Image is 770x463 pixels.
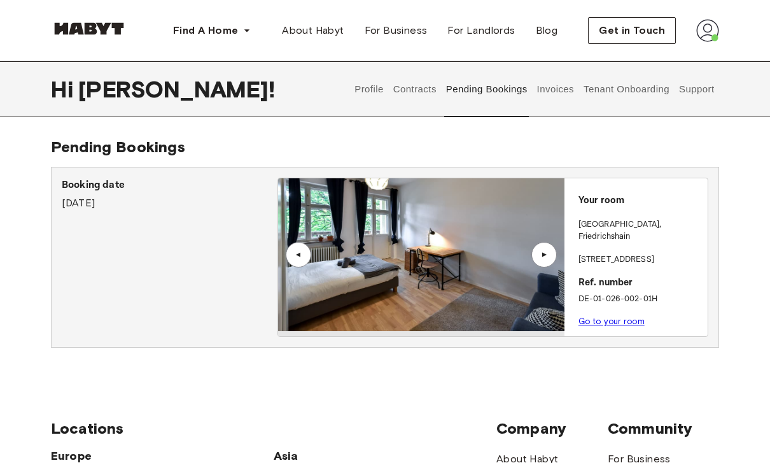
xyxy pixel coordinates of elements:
[599,23,665,38] span: Get in Touch
[578,218,703,243] p: [GEOGRAPHIC_DATA] , Friedrichshain
[353,61,386,117] button: Profile
[578,317,645,326] a: Go to your room
[272,18,354,43] a: About Habyt
[62,178,277,211] div: [DATE]
[578,194,703,208] p: Your room
[538,251,550,259] div: ▲
[582,61,671,117] button: Tenant Onboarding
[608,419,719,438] span: Community
[51,22,127,35] img: Habyt
[51,76,78,103] span: Hi
[578,293,703,306] p: DE-01-026-002-01H
[526,18,568,43] a: Blog
[292,251,305,259] div: ▲
[535,61,575,117] button: Invoices
[350,61,719,117] div: user profile tabs
[578,276,703,290] p: Ref. number
[173,23,238,38] span: Find A Home
[163,18,261,43] button: Find A Home
[365,23,428,38] span: For Business
[447,23,515,38] span: For Landlords
[51,419,496,438] span: Locations
[437,18,525,43] a: For Landlords
[677,61,716,117] button: Support
[62,178,277,193] p: Booking date
[391,61,438,117] button: Contracts
[696,19,719,42] img: avatar
[444,61,529,117] button: Pending Bookings
[282,23,344,38] span: About Habyt
[354,18,438,43] a: For Business
[78,76,275,103] span: [PERSON_NAME] !
[278,178,564,331] img: Image of the room
[51,138,185,156] span: Pending Bookings
[588,17,676,44] button: Get in Touch
[536,23,558,38] span: Blog
[496,419,608,438] span: Company
[578,253,703,266] p: [STREET_ADDRESS]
